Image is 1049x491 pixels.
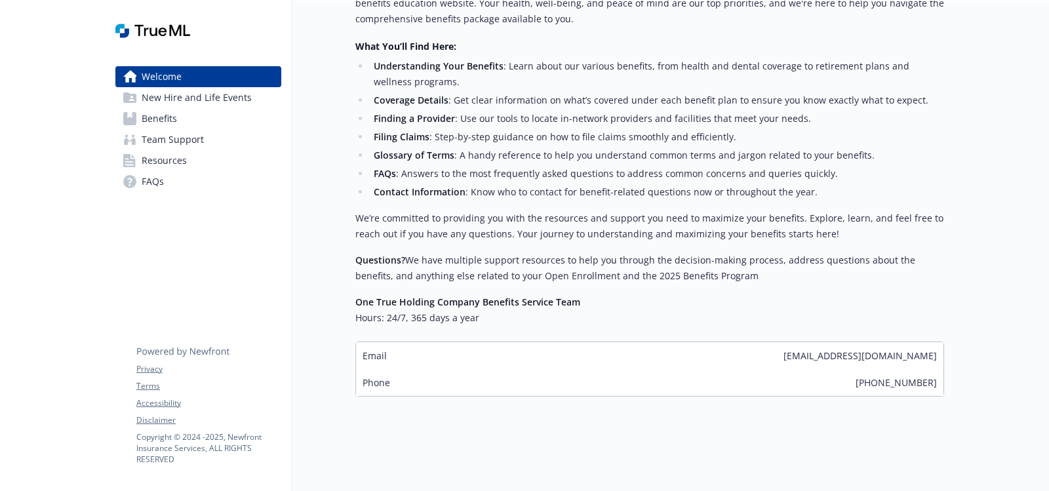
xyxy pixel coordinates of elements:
[374,130,429,143] strong: Filing Claims
[856,376,937,389] span: [PHONE_NUMBER]
[142,66,182,87] span: Welcome
[115,171,281,192] a: FAQs
[370,58,944,90] li: : Learn about our various benefits, from health and dental coverage to retirement plans and welln...
[136,431,281,465] p: Copyright © 2024 - 2025 , Newfront Insurance Services, ALL RIGHTS RESERVED
[115,150,281,171] a: Resources
[355,40,456,52] strong: What You’ll Find Here:
[370,129,944,145] li: : Step-by-step guidance on how to file claims smoothly and efficiently.
[142,108,177,129] span: Benefits
[370,184,944,200] li: : Know who to contact for benefit-related questions now or throughout the year.
[374,112,455,125] strong: Finding a Provider
[115,87,281,108] a: New Hire and Life Events
[355,310,944,326] h6: Hours: 24/7, 365 days a year
[370,147,944,163] li: : A handy reference to help you understand common terms and jargon related to your benefits.
[115,129,281,150] a: Team Support
[136,397,281,409] a: Accessibility
[363,349,387,363] span: Email
[355,254,405,266] strong: Questions?
[142,150,187,171] span: Resources
[374,149,454,161] strong: Glossary of Terms
[370,166,944,182] li: : Answers to the most frequently asked questions to address common concerns and queries quickly.
[363,376,390,389] span: Phone
[355,252,944,284] p: We have multiple support resources to help you through the decision-making process, address quest...
[374,167,396,180] strong: FAQs
[355,210,944,242] p: We’re committed to providing you with the resources and support you need to maximize your benefit...
[115,108,281,129] a: Benefits
[136,380,281,392] a: Terms
[136,414,281,426] a: Disclaimer
[136,363,281,375] a: Privacy
[374,94,448,106] strong: Coverage Details
[374,186,465,198] strong: Contact Information
[142,87,252,108] span: New Hire and Life Events
[370,111,944,127] li: : Use our tools to locate in-network providers and facilities that meet your needs.
[142,129,204,150] span: Team Support
[355,296,580,308] strong: One True Holding Company Benefits Service Team
[370,92,944,108] li: : Get clear information on what’s covered under each benefit plan to ensure you know exactly what...
[115,66,281,87] a: Welcome
[142,171,164,192] span: FAQs
[783,349,937,363] span: [EMAIL_ADDRESS][DOMAIN_NAME]
[374,60,504,72] strong: Understanding Your Benefits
